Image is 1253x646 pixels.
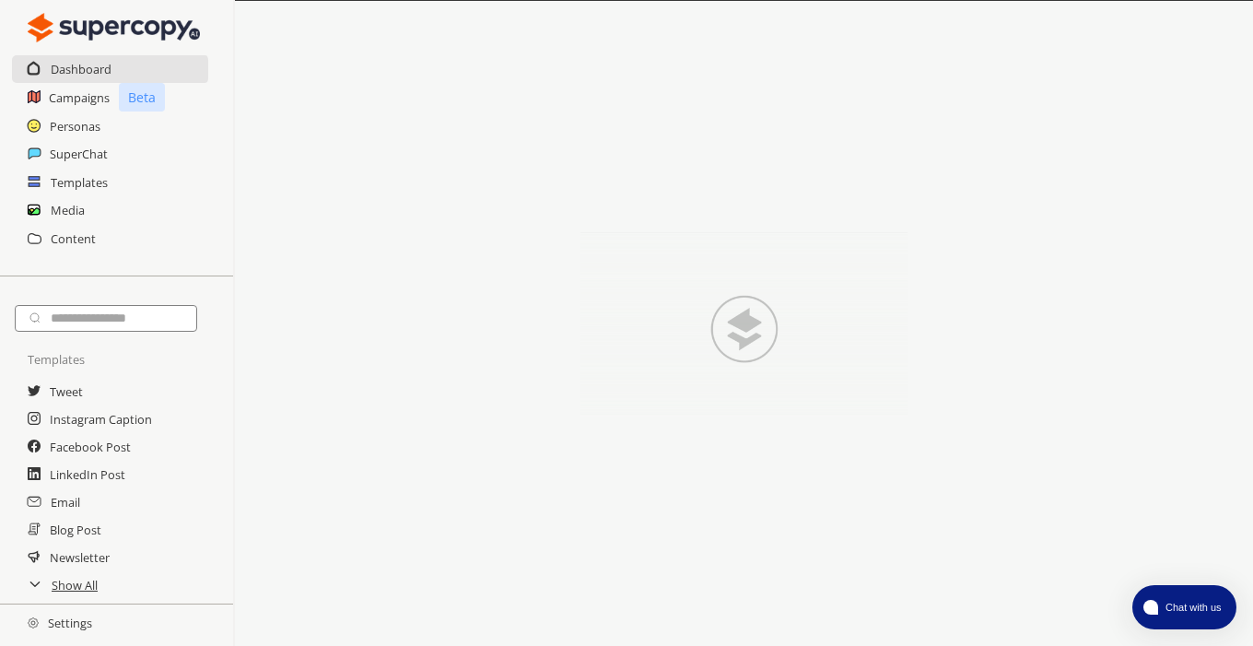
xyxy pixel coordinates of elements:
img: Close [28,617,39,628]
a: Content [51,225,96,253]
a: SuperChat [50,140,108,168]
img: Close [28,9,200,46]
a: Tweet [50,378,83,405]
a: Templates [51,169,108,196]
p: Beta [119,83,165,112]
a: Campaigns [49,84,110,112]
a: Email [51,488,80,516]
a: Newsletter [50,544,110,571]
a: Instagram Caption [50,405,152,433]
button: atlas-launcher [1132,585,1236,629]
a: Personas [50,112,100,140]
a: Show All [52,571,98,599]
a: Media [51,196,85,224]
span: Chat with us [1158,600,1225,615]
a: Facebook Post [50,433,131,461]
a: Blog Post [50,516,101,544]
a: LinkedIn Post [50,461,125,488]
a: Dashboard [51,55,111,83]
img: Close [542,232,947,417]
